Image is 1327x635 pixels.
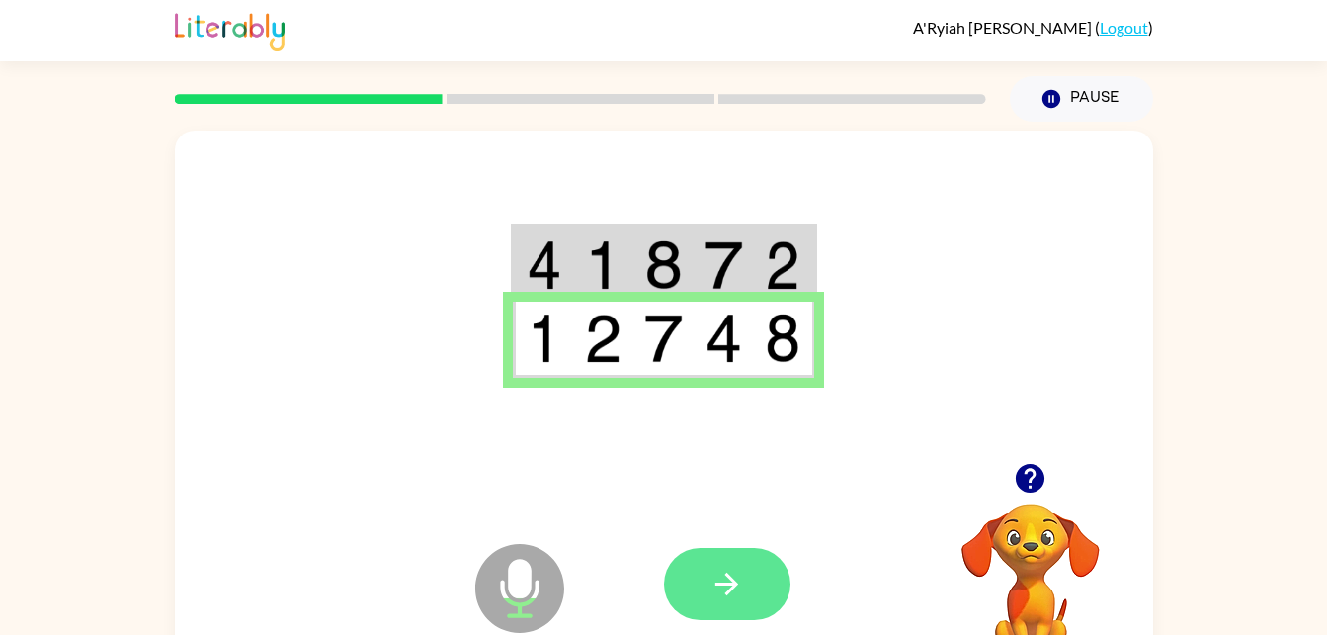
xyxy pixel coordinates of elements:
img: 4 [527,240,562,290]
img: Literably [175,8,285,51]
div: ( ) [913,18,1153,37]
img: 7 [705,240,742,290]
img: 4 [705,314,742,363]
img: 8 [765,314,800,363]
img: 2 [584,314,622,363]
span: A'Ryiah [PERSON_NAME] [913,18,1095,37]
button: Pause [1010,76,1153,122]
img: 1 [584,240,622,290]
img: 7 [644,314,682,363]
img: 8 [644,240,682,290]
a: Logout [1100,18,1148,37]
img: 2 [765,240,800,290]
img: 1 [527,314,562,363]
